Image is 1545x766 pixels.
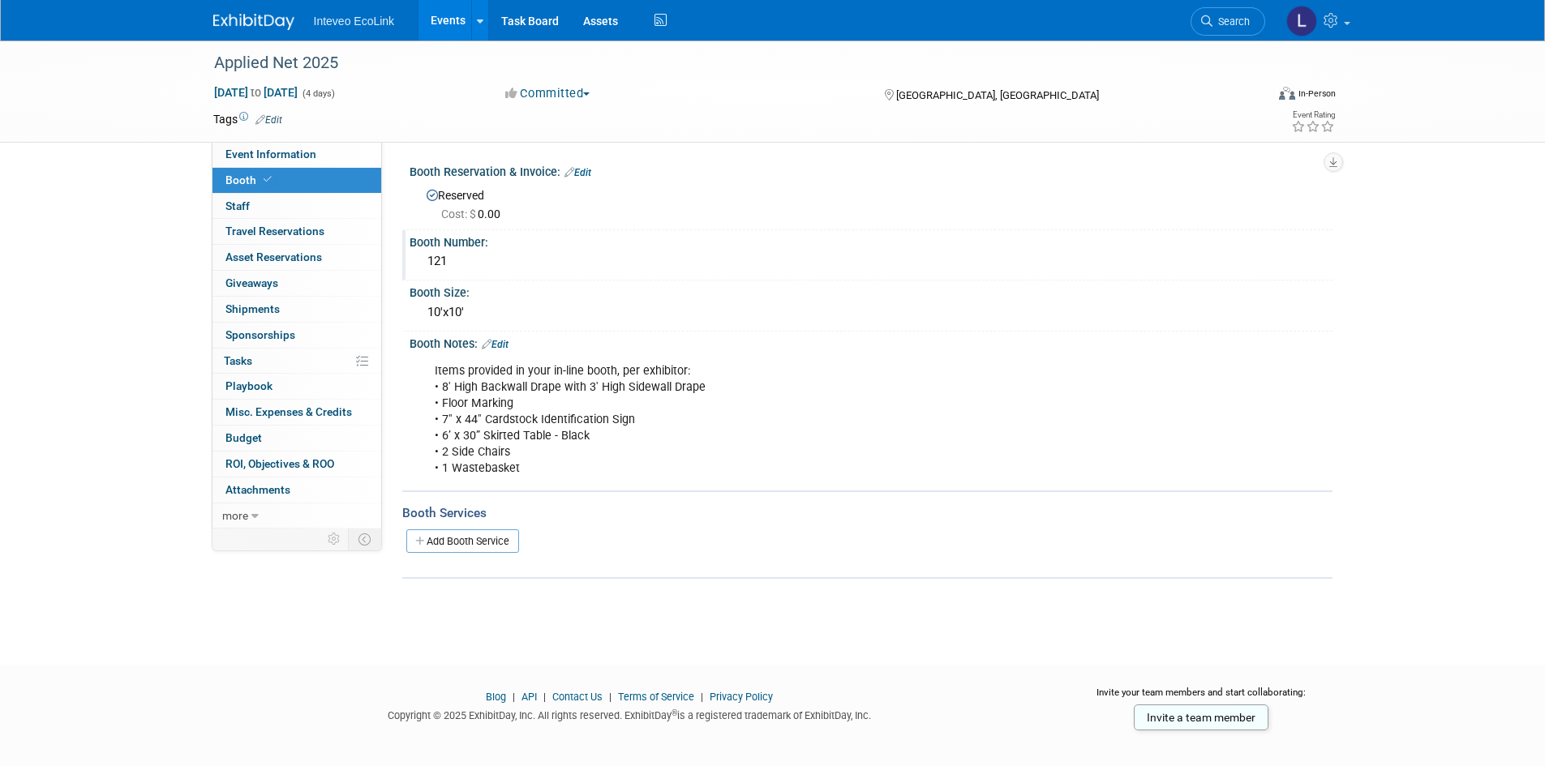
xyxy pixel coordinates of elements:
[212,168,381,193] a: Booth
[255,114,282,126] a: Edit
[1298,88,1336,100] div: In-Person
[248,86,264,99] span: to
[314,15,395,28] span: Inteveo EcoLink
[222,509,248,522] span: more
[264,175,272,184] i: Booth reservation complete
[1212,15,1250,28] span: Search
[1286,6,1317,36] img: Luz Castillo
[225,276,278,289] span: Giveaways
[212,374,381,399] a: Playbook
[441,208,507,220] span: 0.00
[213,14,294,30] img: ExhibitDay
[422,249,1320,274] div: 121
[1291,111,1335,119] div: Event Rating
[213,85,298,100] span: [DATE] [DATE]
[225,199,250,212] span: Staff
[212,219,381,244] a: Travel Reservations
[500,85,596,102] button: Committed
[402,504,1333,522] div: Booth Services
[423,355,1154,486] div: Items provided in your in-line booth, per exhibitor: • 8' High Backwall Drape with 3' High Sidewa...
[225,225,324,238] span: Travel Reservations
[212,426,381,451] a: Budget
[225,483,290,496] span: Attachments
[225,431,262,444] span: Budget
[697,691,707,703] span: |
[410,160,1333,181] div: Booth Reservation & Invoice:
[213,704,1047,723] div: Copyright © 2025 ExhibitDay, Inc. All rights reserved. ExhibitDay is a registered trademark of Ex...
[212,142,381,167] a: Event Information
[320,528,349,550] td: Personalize Event Tab Strip
[225,302,280,315] span: Shipments
[1191,7,1265,36] a: Search
[410,332,1333,353] div: Booth Notes:
[212,451,381,477] a: ROI, Objectives & ROO
[212,245,381,270] a: Asset Reservations
[208,49,1241,78] div: Applied Net 2025
[509,691,519,703] span: |
[301,88,335,99] span: (4 days)
[406,529,519,553] a: Add Booth Service
[441,208,478,220] span: Cost: $
[212,400,381,425] a: Misc. Expenses & Credits
[410,230,1333,250] div: Booth Number:
[486,691,506,703] a: Blog
[618,691,694,703] a: Terms of Service
[225,148,316,160] span: Event Information
[212,349,381,374] a: Tasks
[225,173,275,186] span: Booth
[672,708,677,717] sup: ®
[605,691,616,703] span: |
[482,339,509,350] a: Edit
[212,194,381,219] a: Staff
[225,405,352,418] span: Misc. Expenses & Credits
[521,691,537,703] a: API
[422,183,1320,222] div: Reserved
[212,477,381,503] a: Attachments
[212,503,381,528] a: more
[348,528,381,550] td: Toggle Event Tabs
[710,691,773,703] a: Privacy Policy
[225,250,322,263] span: Asset Reservations
[1279,87,1295,100] img: Format-Inperson.png
[422,300,1320,325] div: 10'x10'
[213,111,282,127] td: Tags
[1071,686,1333,710] div: Invite your team members and start collaborating:
[225,457,334,470] span: ROI, Objectives & ROO
[1134,704,1268,730] a: Invite a team member
[212,297,381,322] a: Shipments
[539,691,550,703] span: |
[212,271,381,296] a: Giveaways
[552,691,603,703] a: Contact Us
[224,354,252,367] span: Tasks
[212,323,381,348] a: Sponsorships
[564,167,591,178] a: Edit
[1169,84,1337,109] div: Event Format
[896,89,1099,101] span: [GEOGRAPHIC_DATA], [GEOGRAPHIC_DATA]
[410,280,1333,301] div: Booth Size:
[225,328,295,341] span: Sponsorships
[225,379,273,392] span: Playbook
